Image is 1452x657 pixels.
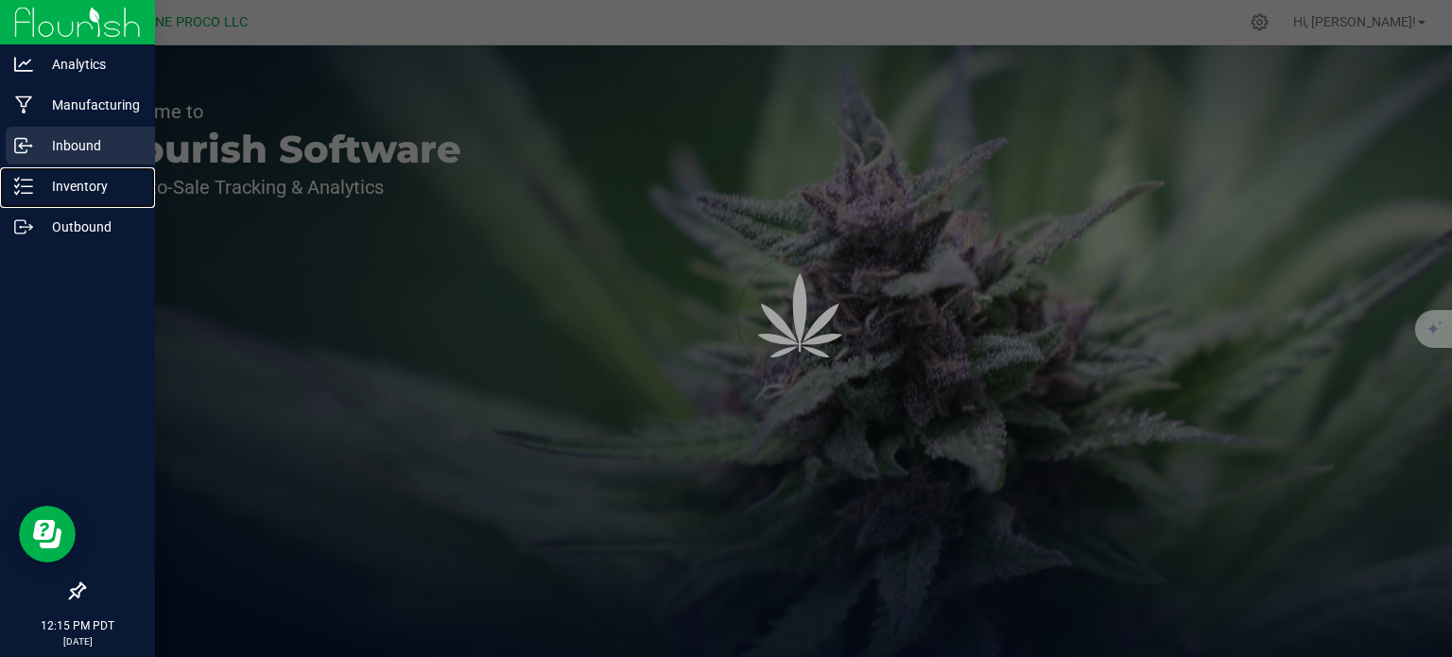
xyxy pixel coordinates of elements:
[14,95,33,114] inline-svg: Manufacturing
[33,175,147,198] p: Inventory
[14,217,33,236] inline-svg: Outbound
[19,506,76,562] iframe: Resource center
[9,634,147,648] p: [DATE]
[33,94,147,116] p: Manufacturing
[33,134,147,157] p: Inbound
[14,55,33,74] inline-svg: Analytics
[33,53,147,76] p: Analytics
[14,177,33,196] inline-svg: Inventory
[14,136,33,155] inline-svg: Inbound
[33,216,147,238] p: Outbound
[9,617,147,634] p: 12:15 PM PDT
